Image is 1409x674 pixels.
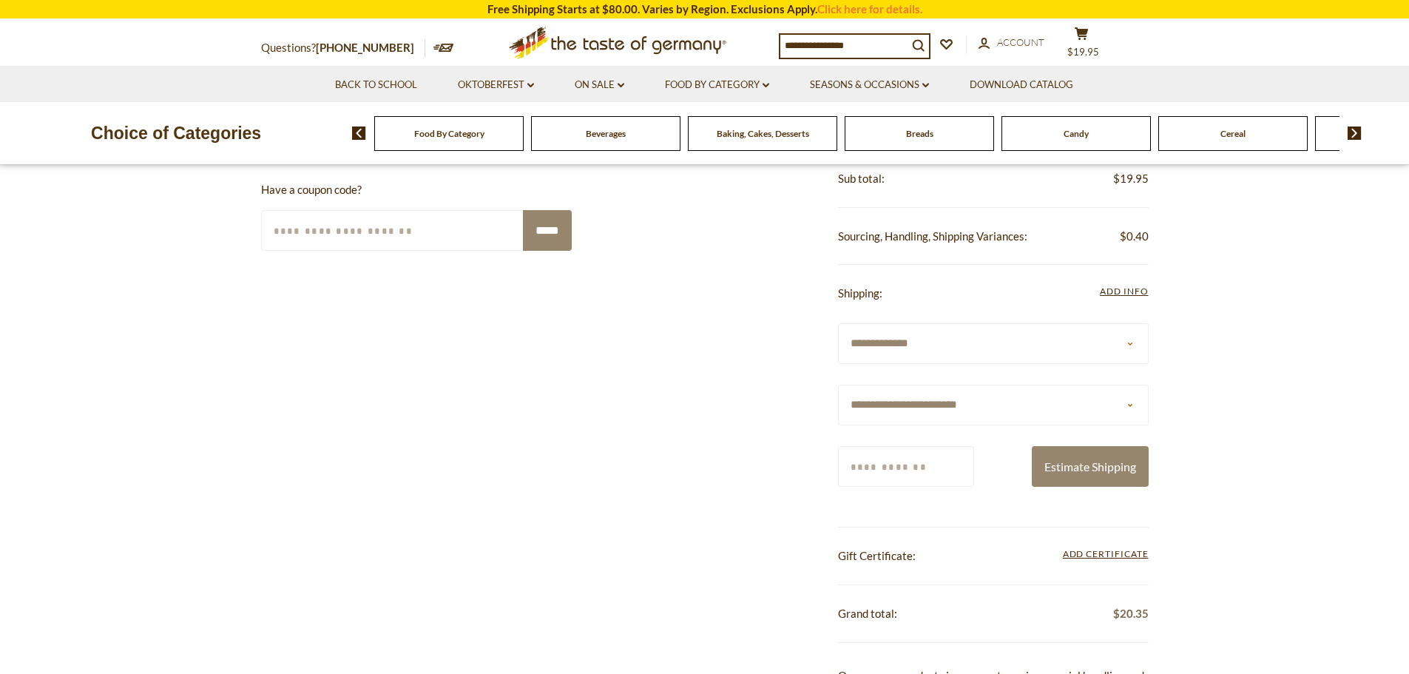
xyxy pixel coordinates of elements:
[458,77,534,93] a: Oktoberfest
[575,77,624,93] a: On Sale
[1063,547,1149,563] span: Add Certificate
[586,128,626,139] a: Beverages
[1060,27,1104,64] button: $19.95
[335,77,417,93] a: Back to School
[261,38,425,58] p: Questions?
[717,128,809,139] a: Baking, Cakes, Desserts
[838,229,1027,243] span: Sourcing, Handling, Shipping Variances:
[1067,46,1099,58] span: $19.95
[817,2,922,16] a: Click here for details.
[810,77,929,93] a: Seasons & Occasions
[414,128,484,139] a: Food By Category
[665,77,769,93] a: Food By Category
[838,172,885,185] span: Sub total:
[316,41,414,54] a: [PHONE_NUMBER]
[838,607,897,620] span: Grand total:
[997,36,1044,48] span: Account
[1220,128,1246,139] a: Cereal
[906,128,933,139] a: Breads
[261,181,572,199] p: Have a coupon code?
[1348,127,1362,140] img: next arrow
[1032,446,1149,487] button: Estimate Shipping
[1113,169,1149,188] span: $19.95
[979,35,1044,51] a: Account
[1113,604,1149,623] span: $20.35
[970,77,1073,93] a: Download Catalog
[1100,286,1148,297] span: Add Info
[1120,227,1149,246] span: $0.40
[838,286,882,300] span: Shipping:
[838,549,916,562] span: Gift Certificate:
[352,127,366,140] img: previous arrow
[1064,128,1089,139] a: Candy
